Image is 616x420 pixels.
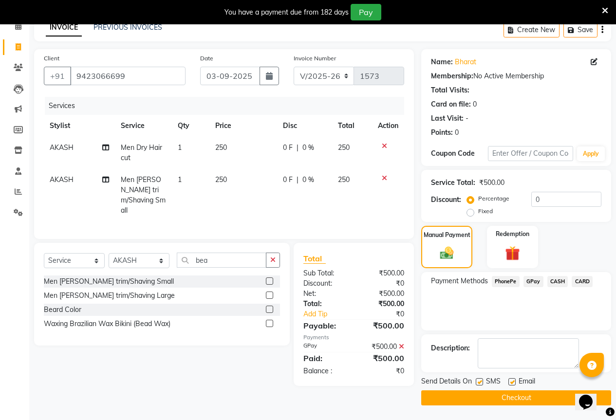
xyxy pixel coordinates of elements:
[44,305,81,315] div: Beard Color
[354,342,411,352] div: ₹500.00
[431,71,473,81] div: Membership:
[44,291,175,301] div: Men [PERSON_NAME] trim/Shaving Large
[294,54,336,63] label: Invoice Number
[478,207,493,216] label: Fixed
[332,115,372,137] th: Total
[177,253,266,268] input: Search or Scan
[296,352,354,364] div: Paid:
[354,366,411,376] div: ₹0
[431,148,488,159] div: Coupon Code
[354,289,411,299] div: ₹500.00
[121,143,162,162] span: Men Dry Hair cut
[200,54,213,63] label: Date
[492,276,520,287] span: PhonePe
[283,143,293,153] span: 0 F
[488,146,573,161] input: Enter Offer / Coupon Code
[70,67,186,85] input: Search by Name/Mobile/Email/Code
[436,245,458,261] img: _cash.svg
[421,376,472,388] span: Send Details On
[455,128,459,138] div: 0
[519,376,535,388] span: Email
[296,309,363,319] a: Add Tip
[338,143,350,152] span: 250
[496,230,529,238] label: Redemption
[44,115,115,137] th: Stylist
[504,22,560,37] button: Create New
[577,146,605,161] button: Apply
[296,299,354,309] div: Total:
[93,23,162,32] a: PREVIOUS INVOICES
[523,276,543,287] span: GPay
[421,390,611,405] button: Checkout
[44,54,59,63] label: Client
[466,113,468,124] div: -
[431,343,470,353] div: Description:
[50,143,74,152] span: AKASH
[372,115,404,137] th: Action
[431,85,469,95] div: Total Visits:
[224,7,349,18] div: You have a payment due from 182 days
[431,195,461,205] div: Discount:
[44,67,71,85] button: +91
[354,268,411,278] div: ₹500.00
[354,320,411,331] div: ₹500.00
[431,178,475,188] div: Service Total:
[431,276,488,286] span: Payment Methods
[296,320,354,331] div: Payable:
[283,175,293,185] span: 0 F
[209,115,277,137] th: Price
[431,99,471,110] div: Card on file:
[46,19,82,37] a: INVOICE
[296,366,354,376] div: Balance :
[302,143,314,153] span: 0 %
[572,276,593,287] span: CARD
[338,175,350,184] span: 250
[178,175,182,184] span: 1
[302,175,314,185] span: 0 %
[215,143,227,152] span: 250
[431,57,453,67] div: Name:
[354,299,411,309] div: ₹500.00
[431,71,601,81] div: No Active Membership
[215,175,227,184] span: 250
[473,99,477,110] div: 0
[486,376,501,388] span: SMS
[547,276,568,287] span: CASH
[424,231,470,239] label: Manual Payment
[296,278,354,289] div: Discount:
[50,175,74,184] span: AKASH
[363,309,411,319] div: ₹0
[296,289,354,299] div: Net:
[354,352,411,364] div: ₹500.00
[479,178,504,188] div: ₹500.00
[303,254,326,264] span: Total
[297,143,299,153] span: |
[303,333,404,342] div: Payments
[45,97,411,115] div: Services
[575,381,606,410] iframe: chat widget
[351,4,381,20] button: Pay
[354,278,411,289] div: ₹0
[431,128,453,138] div: Points:
[178,143,182,152] span: 1
[277,115,332,137] th: Disc
[455,57,476,67] a: Bharat
[115,115,172,137] th: Service
[431,113,464,124] div: Last Visit:
[478,194,509,203] label: Percentage
[44,319,170,329] div: Waxing Brazilian Wax Bikini (Bead Wax)
[121,175,166,215] span: Men [PERSON_NAME] trim/Shaving Small
[297,175,299,185] span: |
[44,276,174,287] div: Men [PERSON_NAME] trim/Shaving Small
[563,22,597,37] button: Save
[172,115,210,137] th: Qty
[296,342,354,352] div: GPay
[296,268,354,278] div: Sub Total:
[501,244,524,262] img: _gift.svg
